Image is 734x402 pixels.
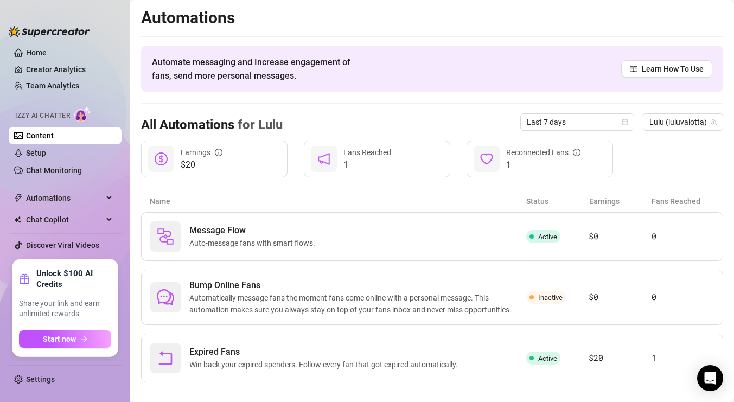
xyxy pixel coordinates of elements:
span: Automate messaging and Increase engagement of fans, send more personal messages. [152,55,361,82]
span: $20 [181,158,222,171]
article: Fans Reached [652,195,714,207]
span: team [711,119,717,125]
span: Auto-message fans with smart flows. [189,237,320,249]
a: Discover Viral Videos [26,241,99,250]
span: Message Flow [189,224,320,237]
span: notification [317,152,330,165]
span: info-circle [573,149,580,156]
span: Learn How To Use [642,63,704,75]
span: Win back your expired spenders. Follow every fan that got expired automatically. [189,359,462,371]
div: Open Intercom Messenger [697,365,723,391]
span: Automations [26,189,103,207]
h3: All Automations [141,117,283,134]
img: Chat Copilot [14,216,21,224]
button: Start nowarrow-right [19,330,111,348]
article: $0 [589,230,651,243]
a: Creator Analytics [26,61,113,78]
a: Content [26,131,54,140]
span: gift [19,273,30,284]
span: Lulu (luluvalotta) [649,114,717,130]
span: Chat Copilot [26,211,103,228]
article: $20 [589,352,651,365]
span: thunderbolt [14,194,23,202]
span: for Lulu [234,117,283,132]
span: comment [157,289,174,306]
span: 1 [343,158,391,171]
article: $0 [589,291,651,304]
span: Share your link and earn unlimited rewards [19,298,111,320]
span: heart [480,152,493,165]
img: AI Chatter [74,106,91,122]
span: read [630,65,637,73]
a: Settings [26,375,55,384]
article: Name [150,195,526,207]
span: Active [538,233,557,241]
span: Fans Reached [343,148,391,157]
span: info-circle [215,149,222,156]
span: rollback [157,349,174,367]
span: Expired Fans [189,346,462,359]
span: Last 7 days [527,114,628,130]
span: arrow-right [80,335,88,343]
article: 0 [652,291,714,304]
span: 1 [506,158,580,171]
span: Automatically message fans the moment fans come online with a personal message. This automation m... [189,292,526,316]
h2: Automations [141,8,723,28]
div: Reconnected Fans [506,146,580,158]
article: Status [526,195,589,207]
span: Izzy AI Chatter [15,111,70,121]
strong: Unlock $100 AI Credits [36,268,111,290]
img: svg%3e [157,228,174,245]
article: Earnings [589,195,652,207]
span: dollar [155,152,168,165]
article: 0 [652,230,714,243]
span: Bump Online Fans [189,279,526,292]
article: 1 [652,352,714,365]
a: Setup [26,149,46,157]
span: calendar [622,119,628,125]
a: Team Analytics [26,81,79,90]
span: Start now [43,335,76,343]
span: Active [538,354,557,362]
a: Home [26,48,47,57]
a: Chat Monitoring [26,166,82,175]
span: Inactive [538,293,563,302]
div: Earnings [181,146,222,158]
a: Learn How To Use [621,60,712,78]
img: logo-BBDzfeDw.svg [9,26,90,37]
